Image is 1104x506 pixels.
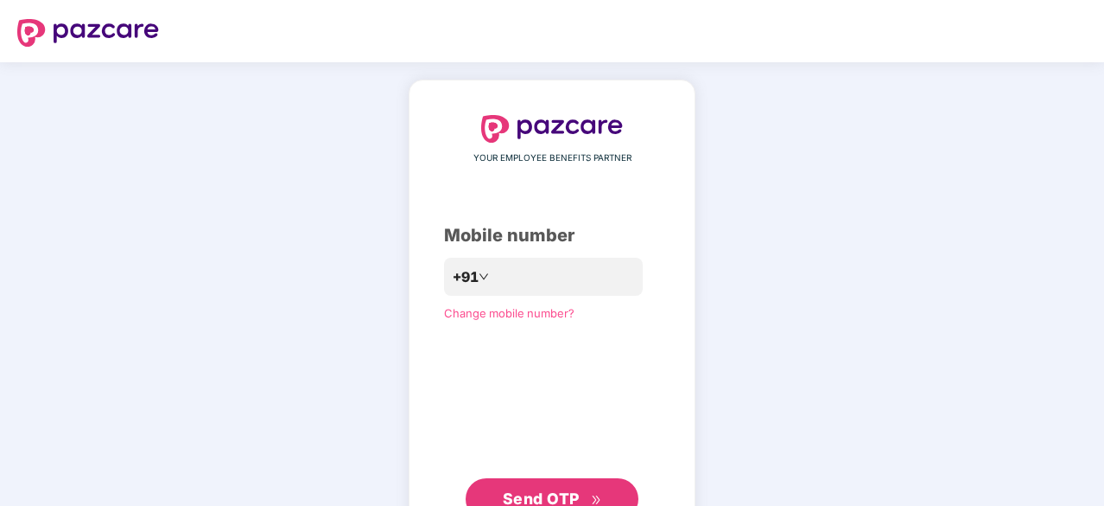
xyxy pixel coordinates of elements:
span: +91 [453,266,479,288]
img: logo [17,19,159,47]
span: double-right [591,495,602,506]
span: YOUR EMPLOYEE BENEFITS PARTNER [473,151,631,165]
span: down [479,272,489,282]
a: Change mobile number? [444,306,574,320]
img: logo [481,115,623,143]
div: Mobile number [444,222,660,249]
